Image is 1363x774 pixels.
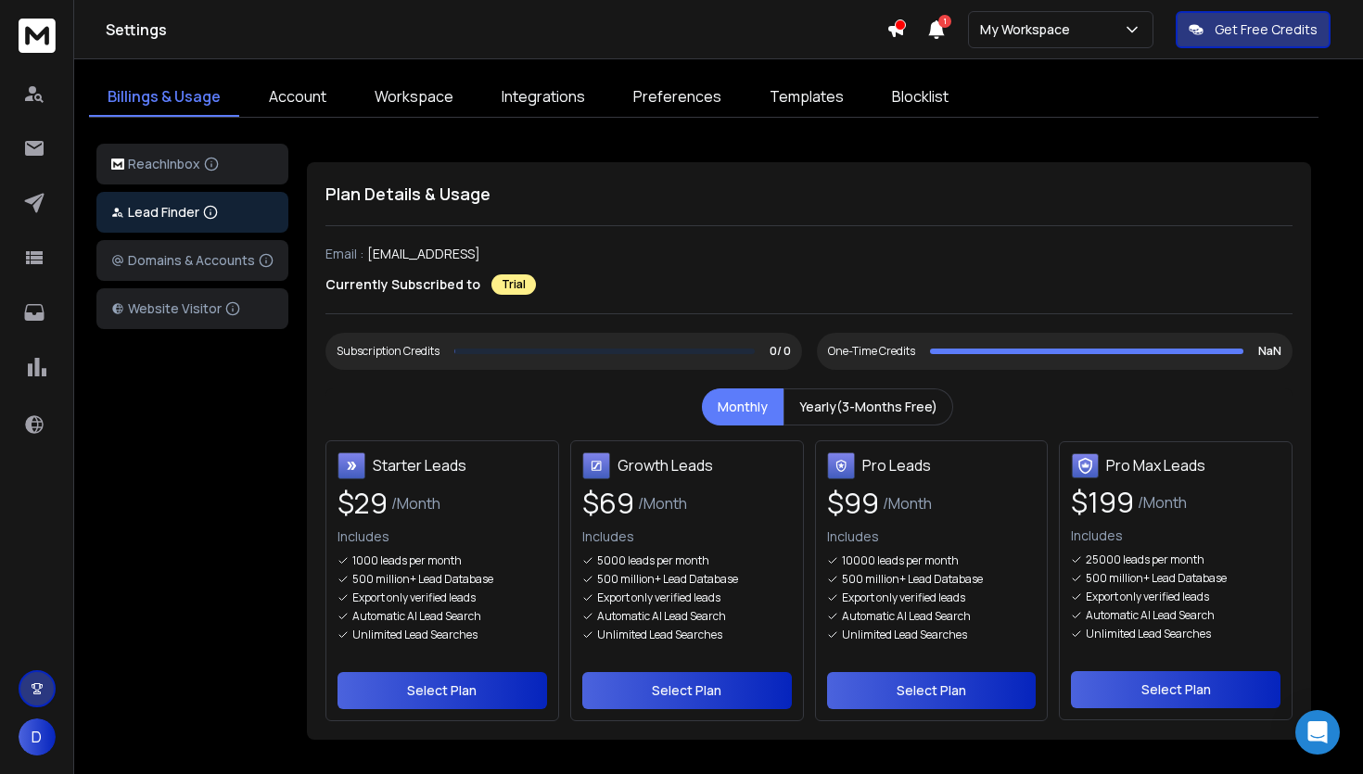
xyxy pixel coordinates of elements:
[582,672,792,709] button: Select Plan
[1086,571,1227,586] p: 500 million+ Lead Database
[597,609,726,624] p: Automatic AI Lead Search
[980,20,1077,39] p: My Workspace
[325,245,363,263] p: Email :
[938,15,951,28] span: 1
[842,628,967,642] p: Unlimited Lead Searches
[338,487,388,520] span: $ 29
[618,454,713,476] h3: Growth Leads
[827,527,1037,546] p: Includes
[770,344,791,359] p: 0/ 0
[1176,11,1331,48] button: Get Free Credits
[751,78,862,117] a: Templates
[1086,627,1211,641] p: Unlimited Lead Searches
[96,144,288,184] button: ReachInbox
[842,590,965,605] p: Export only verified leads
[1086,590,1209,604] p: Export only verified leads
[827,672,1037,709] button: Select Plan
[1071,671,1280,708] button: Select Plan
[96,192,288,233] button: Lead Finder
[1215,20,1318,39] p: Get Free Credits
[862,454,931,476] h3: Pro Leads
[356,78,472,117] a: Workspace
[1086,608,1215,623] p: Automatic AI Lead Search
[96,240,288,281] button: Domains & Accounts
[391,492,440,514] span: /Month
[96,288,288,329] button: Website Visitor
[325,275,480,294] p: Currently Subscribed to
[827,487,879,520] span: $ 99
[19,718,56,755] button: D
[250,78,345,117] a: Account
[352,609,481,624] p: Automatic AI Lead Search
[1106,454,1205,476] h3: Pro Max Leads
[582,487,634,520] span: $ 69
[352,628,478,642] p: Unlimited Lead Searches
[111,159,124,171] img: logo
[883,492,932,514] span: /Month
[106,19,886,41] h1: Settings
[783,388,953,425] button: Yearly(3-Months Free)
[491,274,536,295] div: Trial
[828,344,915,359] div: One-Time Credits
[338,672,547,709] button: Select Plan
[615,78,740,117] a: Preferences
[842,553,959,568] p: 10000 leads per month
[1138,491,1187,514] span: /Month
[597,628,722,642] p: Unlimited Lead Searches
[338,527,547,546] p: Includes
[597,572,738,587] p: 500 million+ Lead Database
[582,527,792,546] p: Includes
[483,78,604,117] a: Integrations
[638,492,687,514] span: /Month
[373,454,466,476] h3: Starter Leads
[367,245,480,263] p: [EMAIL_ADDRESS]
[352,590,476,605] p: Export only verified leads
[352,572,493,587] p: 500 million+ Lead Database
[597,590,720,605] p: Export only verified leads
[352,553,462,568] p: 1000 leads per month
[873,78,967,117] a: Blocklist
[842,609,971,624] p: Automatic AI Lead Search
[1295,710,1340,755] div: Open Intercom Messenger
[842,572,983,587] p: 500 million+ Lead Database
[89,78,239,117] a: Billings & Usage
[1086,552,1204,567] p: 25000 leads per month
[1071,486,1134,519] span: $ 199
[702,388,783,425] button: Monthly
[1071,527,1280,545] p: Includes
[325,181,1293,207] h1: Plan Details & Usage
[597,553,709,568] p: 5000 leads per month
[337,344,439,359] div: Subscription Credits
[1258,344,1281,359] p: NaN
